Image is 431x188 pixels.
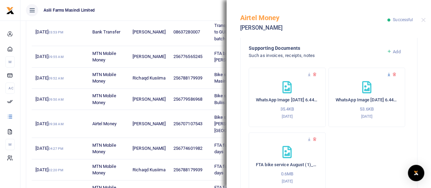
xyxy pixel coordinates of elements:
span: [DATE] [35,167,63,172]
span: Asili Farms Masindi Limited [41,7,97,13]
p: 53.6KB [336,106,398,113]
span: Bank Transfer [92,29,120,34]
span: Successful [393,17,413,22]
h5: Airtel Money [240,14,387,22]
span: [DATE] [35,146,63,151]
span: [DATE] [35,54,63,59]
small: 09:55 AM [48,55,64,59]
span: Richaqd Kusiima [133,75,166,81]
span: [DATE] [35,97,63,102]
span: FTA fuel for the next 20 days [214,164,260,176]
h4: Such as invoices, receipts, notes [249,52,381,59]
a: Add [387,49,401,54]
button: Close [421,18,426,22]
small: 09:52 AM [48,76,64,80]
span: FTA fuel for the next 20 days [214,143,260,155]
p: 0.6MB [256,171,319,178]
span: 256774601982 [173,146,202,151]
li: M [5,56,15,68]
h6: FTA bike service August (1)_compressed_compressed_compressed_page-0001 [256,162,319,168]
div: WhatsApp Image 2025-08-21 at 6.44.41 PM [328,68,405,127]
span: [DATE] [35,121,63,126]
small: 04:27 PM [48,147,63,150]
span: [PERSON_NAME] [133,54,166,59]
h6: WhatsApp Image [DATE] 6.44.40 PM [256,97,319,103]
p: 35.4KB [256,106,319,113]
span: MTN Mobile Money [92,164,116,176]
div: Open Intercom Messenger [408,165,424,181]
span: 256788179939 [173,75,202,81]
span: Bike service Kusiima Masindi [214,72,255,84]
span: FTA bike service [PERSON_NAME] [214,51,247,63]
small: 02:20 PM [48,168,63,172]
span: Airtel Money [92,121,117,126]
span: [PERSON_NAME] [133,121,166,126]
li: M [5,139,15,150]
span: [PERSON_NAME] [133,97,166,102]
div: WhatsApp Image 2025-08-21 at 6.44.40 PM [249,68,326,127]
span: [DATE] [35,75,63,81]
span: Add [393,49,400,54]
span: [DATE] [35,29,63,34]
span: 256788179939 [173,167,202,172]
h4: Supporting Documents [249,44,381,52]
span: 256776565245 [173,54,202,59]
span: [PERSON_NAME] [133,29,166,34]
span: 08637280007 [173,29,200,34]
img: logo-small [6,6,14,15]
span: MTN Mobile Money [92,93,116,105]
span: [PERSON_NAME] [133,146,166,151]
span: Richaqd Kusiima [133,167,166,172]
span: Bike service [PERSON_NAME][GEOGRAPHIC_DATA] [214,115,257,133]
small: 09:50 AM [48,98,64,101]
span: MTN Mobile Money [92,143,116,155]
li: Ac [5,83,15,94]
small: [DATE] [361,114,372,119]
small: [DATE] [281,179,293,184]
span: Transportation of inputs to GUD SSPs second batch [214,23,261,41]
small: 03:53 PM [48,30,63,34]
a: logo-small logo-large logo-large [6,8,14,13]
h6: WhatsApp Image [DATE] 6.44.41 PM [336,97,398,103]
h5: [PERSON_NAME] [240,25,387,31]
span: 256779586968 [173,97,202,102]
small: [DATE] [281,114,293,119]
small: 09:38 AM [48,122,64,126]
span: MTN Mobile Money [92,51,116,63]
span: MTN Mobile Money [92,72,116,84]
span: 256707107543 [173,121,202,126]
span: Bike service Hoima Buliisa [214,93,252,105]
